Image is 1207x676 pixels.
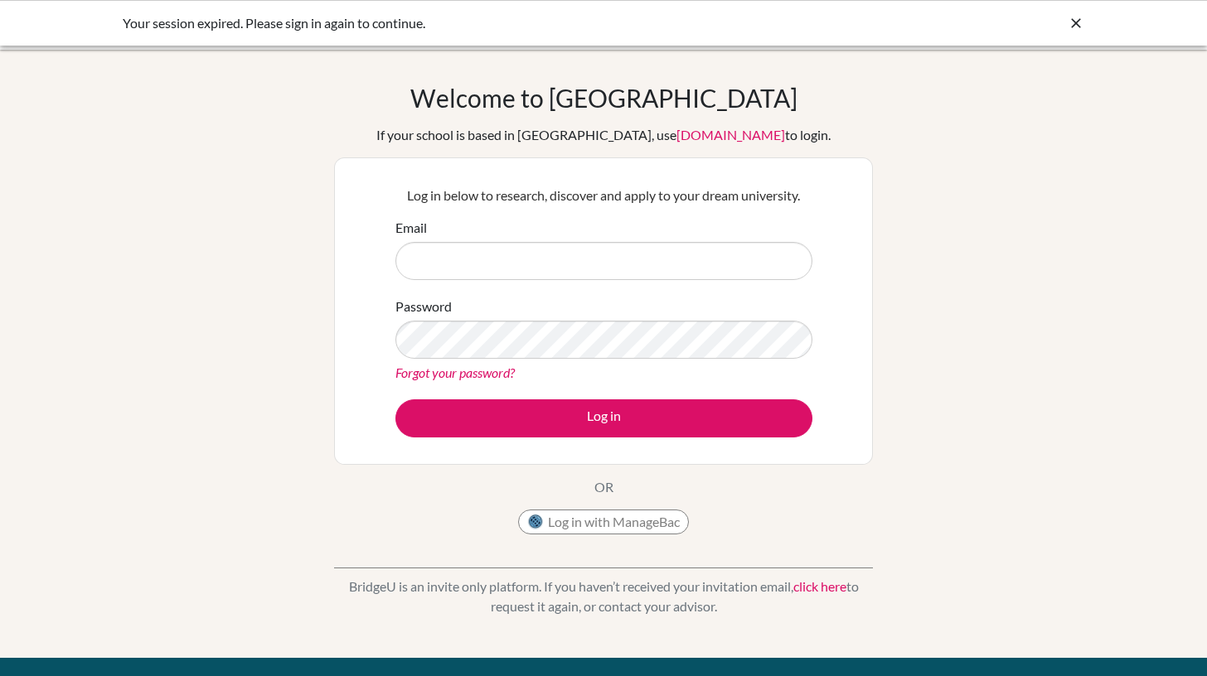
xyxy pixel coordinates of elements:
[676,127,785,142] a: [DOMAIN_NAME]
[123,13,836,33] div: Your session expired. Please sign in again to continue.
[334,577,873,616] p: BridgeU is an invite only platform. If you haven’t received your invitation email, to request it ...
[594,477,613,497] p: OR
[395,218,427,238] label: Email
[395,297,452,316] label: Password
[395,399,812,437] button: Log in
[793,578,846,594] a: click here
[410,83,797,113] h1: Welcome to [GEOGRAPHIC_DATA]
[395,186,812,205] p: Log in below to research, discover and apply to your dream university.
[395,365,515,380] a: Forgot your password?
[518,509,689,534] button: Log in with ManageBac
[376,125,831,145] div: If your school is based in [GEOGRAPHIC_DATA], use to login.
